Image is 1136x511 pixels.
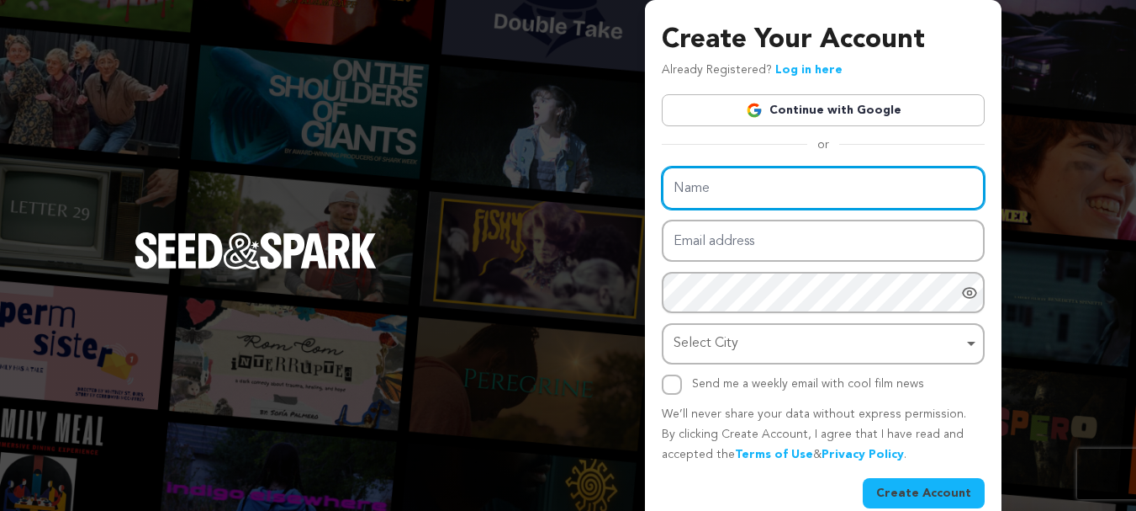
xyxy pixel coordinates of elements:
[822,449,904,460] a: Privacy Policy
[662,167,985,210] input: Name
[662,61,843,81] p: Already Registered?
[961,285,978,301] a: Show password as plain text. Warning: this will display your password on the screen.
[863,478,985,508] button: Create Account
[662,405,985,465] p: We’ll never share your data without express permission. By clicking Create Account, I agree that ...
[807,136,839,153] span: or
[674,332,963,356] div: Select City
[662,94,985,126] a: Continue with Google
[775,64,843,76] a: Log in here
[692,378,924,390] label: Send me a weekly email with cool film news
[662,20,985,61] h3: Create Your Account
[135,232,377,303] a: Seed&Spark Homepage
[135,232,377,269] img: Seed&Spark Logo
[662,220,985,263] input: Email address
[735,449,813,460] a: Terms of Use
[746,102,763,119] img: Google logo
